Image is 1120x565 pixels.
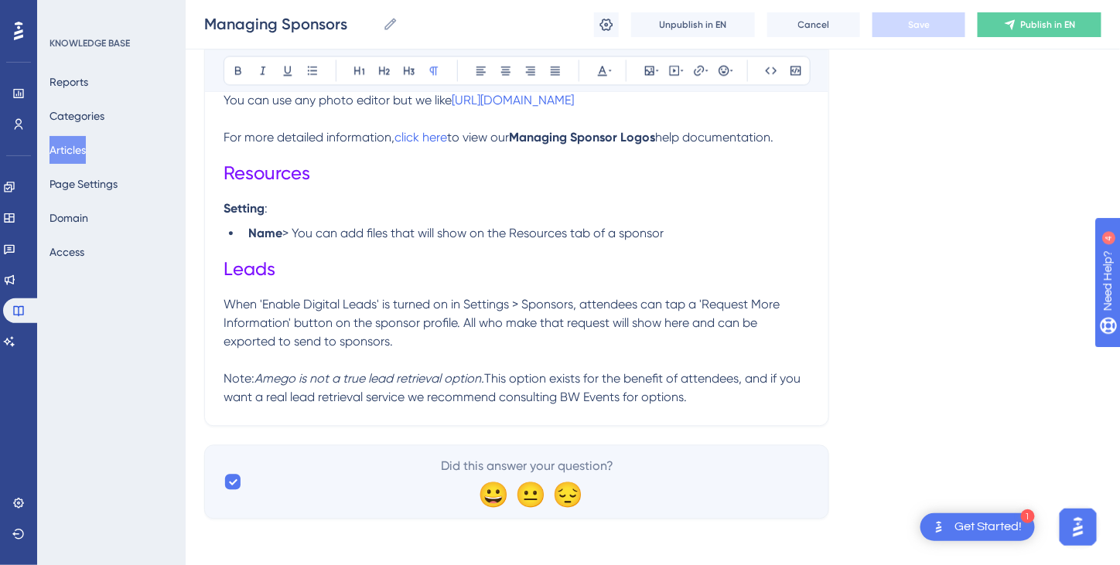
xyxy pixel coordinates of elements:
div: Get Started! [954,519,1023,536]
span: You can use any photo editor but we like [224,93,452,107]
span: Note: [224,371,254,386]
img: launcher-image-alternative-text [930,518,948,536]
iframe: UserGuiding AI Assistant Launcher [1055,504,1101,550]
span: Leads [224,258,275,280]
div: 1 [1021,509,1035,523]
span: Save [908,19,930,31]
button: Cancel [767,12,860,37]
button: Articles [50,136,86,164]
strong: Setting [224,201,265,216]
button: Reports [50,68,88,96]
span: Unpublish in EN [660,19,727,31]
button: Save [872,12,965,37]
button: Access [50,238,84,266]
span: Cancel [798,19,830,31]
span: Resources [224,162,310,184]
span: For more detailed information, [224,130,394,145]
div: KNOWLEDGE BASE [50,37,130,49]
button: Page Settings [50,170,118,198]
span: > You can add files that will show on the Resources tab of a sponsor [282,226,664,240]
span: Did this answer your question? [442,457,614,475]
div: Open Get Started! checklist, remaining modules: 1 [920,513,1035,541]
div: 😀 [478,482,503,506]
div: 😔 [552,482,577,506]
div: 4 [108,8,112,20]
input: Article Name [204,13,377,35]
span: : [265,201,268,216]
button: Unpublish in EN [631,12,755,37]
button: Domain [50,204,88,232]
button: Publish in EN [978,12,1101,37]
div: 😐 [515,482,540,506]
span: When 'Enable Digital Leads' is turned on in Settings > Sponsors, attendees can tap a 'Request Mor... [224,297,783,349]
a: click here [394,130,447,145]
span: Need Help? [36,4,97,22]
a: [URL][DOMAIN_NAME] [452,93,574,107]
strong: Managing Sponsor Logos [509,130,655,145]
span: to view our [447,130,509,145]
span: Publish in EN [1021,19,1076,31]
button: Categories [50,102,104,130]
span: This option exists for the benefit of attendees, and if you want a real lead retrieval service we... [224,371,804,404]
em: Amego is not a true lead retrieval option. [254,371,484,386]
span: help documentation. [655,130,773,145]
strong: Name [248,226,282,240]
